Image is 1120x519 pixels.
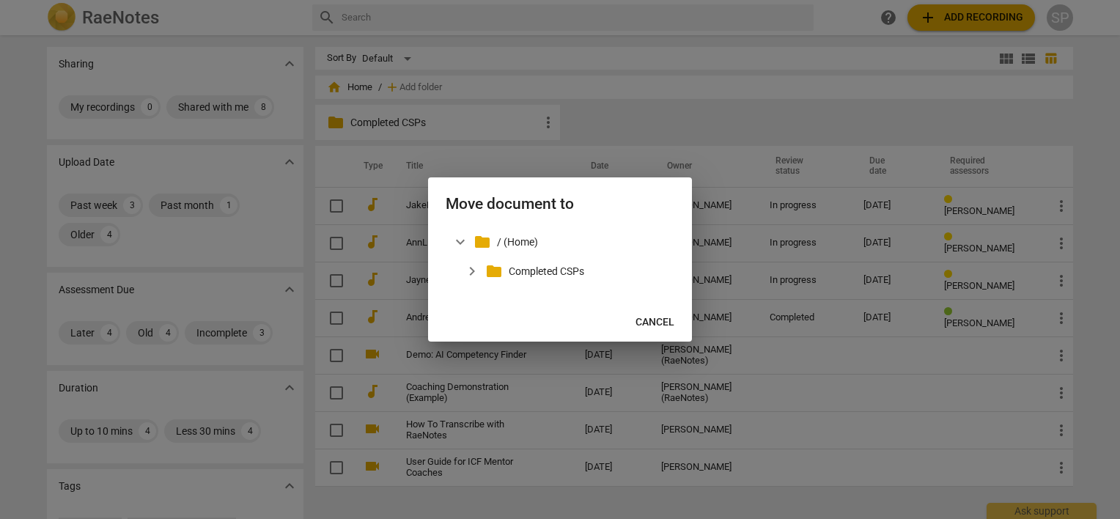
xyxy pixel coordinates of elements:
[452,233,469,251] span: expand_more
[509,264,668,279] p: Completed CSPs
[624,309,686,336] button: Cancel
[485,262,503,280] span: folder
[635,315,674,330] span: Cancel
[463,262,481,280] span: expand_more
[474,233,491,251] span: folder
[497,235,668,250] p: / (Home)
[446,195,674,213] h2: Move document to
